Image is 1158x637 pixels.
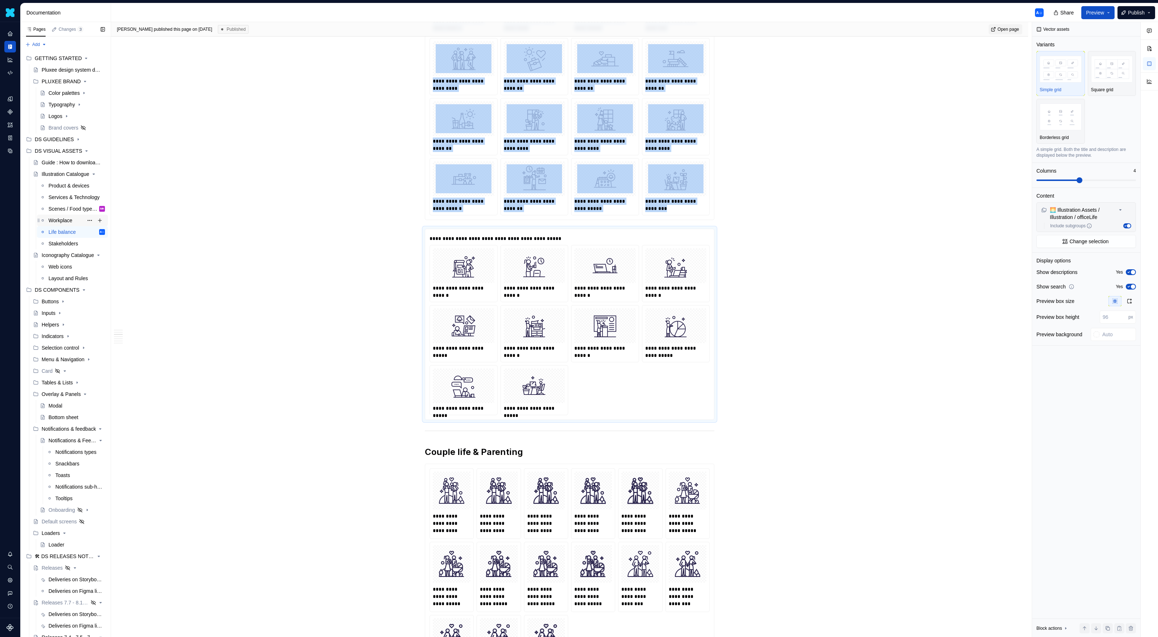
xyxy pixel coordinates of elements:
[1036,298,1074,305] div: Preview box size
[48,541,64,548] div: Loader
[30,307,108,319] a: Inputs
[425,446,714,458] h2: Couple life & Parenting
[37,180,108,191] a: Product & devices
[1047,223,1092,229] label: Include subgroups
[23,39,49,50] button: Add
[42,367,52,375] div: Card
[37,585,108,597] a: Deliveries on Figma library
[4,28,16,39] div: Home
[4,67,16,79] div: Code automation
[37,273,108,284] a: Layout and Rules
[37,238,108,249] a: Stakeholders
[48,194,100,201] div: Services & Technology
[37,122,108,134] a: Brand covers
[30,562,108,574] a: Releases
[48,587,103,595] div: Deliveries on Figma library
[48,124,78,131] div: Brand covers
[1088,51,1136,96] button: placeholderSquare grid
[37,261,108,273] a: Web icons
[42,379,73,386] div: Tables & Lists
[42,252,94,259] div: Iconography Catalogue
[117,26,212,32] span: published this page on [DATE]
[1117,6,1155,19] button: Publish
[1036,51,1085,96] button: placeholderSimple grid
[117,27,153,32] span: [PERSON_NAME]
[6,8,14,17] img: 8442b5b3-d95e-456d-8131-d61e917d6403.png
[1091,56,1133,82] img: placeholder
[55,448,97,456] div: Notifications types
[4,132,16,144] a: Storybook stories
[4,106,16,118] a: Components
[37,504,108,516] a: Onboarding
[42,518,77,525] div: Default screens
[32,42,40,47] span: Add
[37,215,108,226] a: Workplace
[48,240,78,247] div: Stakeholders
[1036,192,1054,199] div: Content
[30,330,108,342] div: Indicators
[48,275,88,282] div: Layout and Rules
[1036,313,1079,321] div: Preview box height
[48,89,80,97] div: Color palettes
[30,64,108,76] a: Pluxee design system documentation
[48,611,103,618] div: Deliveries on Storybook library (Responsive only)
[1036,167,1056,174] div: Columns
[4,54,16,66] a: Analytics
[55,472,70,479] div: Toasts
[42,356,84,363] div: Menu & Navigation
[42,66,101,73] div: Pluxee design system documentation
[30,76,108,87] div: PLUXEE BRAND
[48,437,96,444] div: Notifications & Feedbacks
[1036,99,1085,144] button: placeholderBorderless grid
[42,333,64,340] div: Indicators
[1040,104,1082,130] img: placeholder
[4,574,16,586] div: Settings
[1099,328,1136,341] input: Auto
[1081,6,1115,19] button: Preview
[37,87,108,99] a: Color palettes
[37,99,108,110] a: Typography
[44,469,108,481] a: Toasts
[35,136,74,143] div: DS GUIDELINES
[37,435,108,446] a: Notifications & Feedbacks
[30,296,108,307] div: Buttons
[30,527,108,539] div: Loaders
[100,205,104,212] div: MH
[30,319,108,330] a: Helpers
[218,25,249,34] div: Published
[44,458,108,469] a: Snackbars
[4,587,16,599] div: Contact support
[44,446,108,458] a: Notifications types
[30,354,108,365] div: Menu & Navigation
[48,402,62,409] div: Modal
[7,624,14,631] svg: Supernova Logo
[42,564,63,571] div: Releases
[1041,206,1117,221] div: 🌅 Illustration Assets / Illustration / officeLife
[23,550,108,562] div: 🛠 DS RELEASES NOTES
[4,145,16,157] a: Data sources
[4,41,16,52] div: Documentation
[42,309,55,317] div: Inputs
[42,391,81,398] div: Overlay & Panels
[42,425,96,433] div: Notifications & feedback
[30,516,108,527] a: Default screens
[1040,135,1069,140] p: Borderless grid
[1036,41,1055,48] div: Variants
[30,365,108,377] div: Card
[48,414,79,421] div: Bottom sheet
[30,597,108,608] a: Releases 7.7 - 8.1 ([DATE])
[4,93,16,105] a: Design tokens
[26,26,46,32] div: Pages
[55,460,79,467] div: Snackbars
[48,576,103,583] div: Deliveries on Storybook library (Responsive only)
[55,483,103,490] div: Notifications sub-header
[4,119,16,131] a: Assets
[37,539,108,550] a: Loader
[1038,204,1134,222] div: 🌅 Illustration Assets / Illustration / officeLife
[48,182,89,189] div: Product & devices
[4,548,16,560] button: Notifications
